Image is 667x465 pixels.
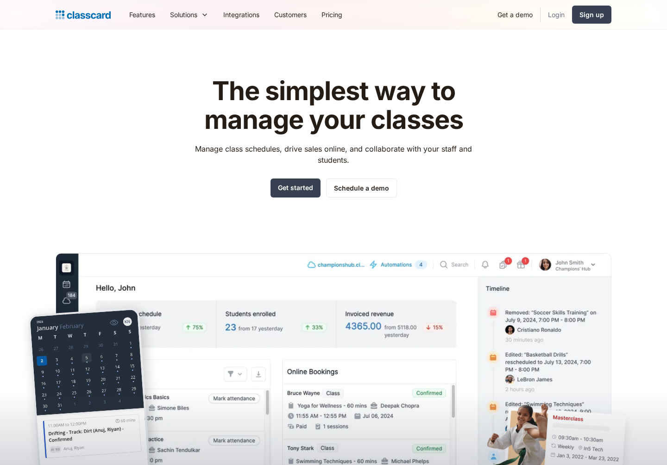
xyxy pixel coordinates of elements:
a: Get a demo [490,4,540,25]
h1: The simplest way to manage your classes [187,77,481,134]
a: Login [541,4,572,25]
a: Schedule a demo [326,178,397,197]
a: Features [122,4,163,25]
a: Integrations [216,4,267,25]
p: Manage class schedules, drive sales online, and collaborate with your staff and students. [187,143,481,166]
a: Get started [271,178,321,197]
div: Solutions [170,10,197,19]
a: home [56,8,111,21]
div: Sign up [579,10,604,19]
a: Pricing [314,4,350,25]
div: Solutions [163,4,216,25]
a: Sign up [572,6,611,24]
a: Customers [267,4,314,25]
